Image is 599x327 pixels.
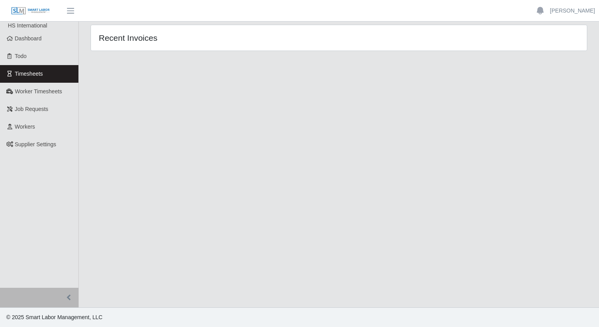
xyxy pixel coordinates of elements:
[6,314,102,320] span: © 2025 Smart Labor Management, LLC
[99,33,292,43] h4: Recent Invoices
[15,124,35,130] span: Workers
[15,35,42,42] span: Dashboard
[15,53,27,59] span: Todo
[550,7,595,15] a: [PERSON_NAME]
[15,71,43,77] span: Timesheets
[15,141,56,147] span: Supplier Settings
[8,22,47,29] span: HS International
[15,88,62,94] span: Worker Timesheets
[11,7,50,15] img: SLM Logo
[15,106,49,112] span: Job Requests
